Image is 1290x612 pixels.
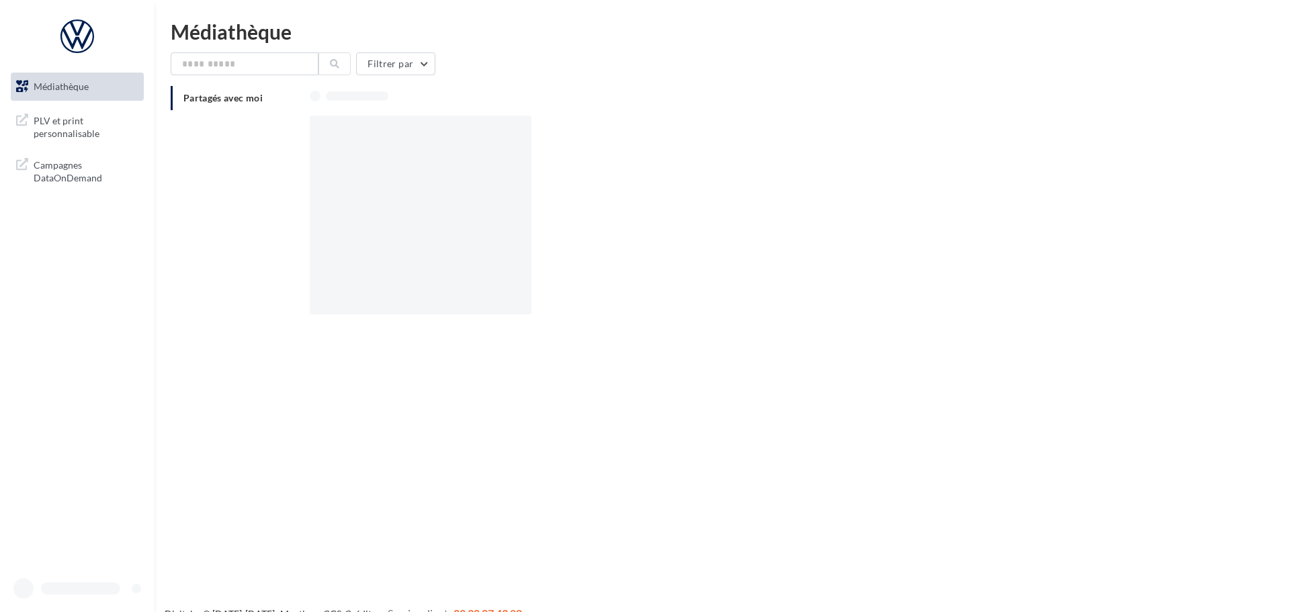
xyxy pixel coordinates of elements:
[8,106,146,146] a: PLV et print personnalisable
[34,156,138,185] span: Campagnes DataOnDemand
[34,81,89,92] span: Médiathèque
[8,73,146,101] a: Médiathèque
[171,21,1274,42] div: Médiathèque
[34,112,138,140] span: PLV et print personnalisable
[8,150,146,190] a: Campagnes DataOnDemand
[183,92,263,103] span: Partagés avec moi
[356,52,435,75] button: Filtrer par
